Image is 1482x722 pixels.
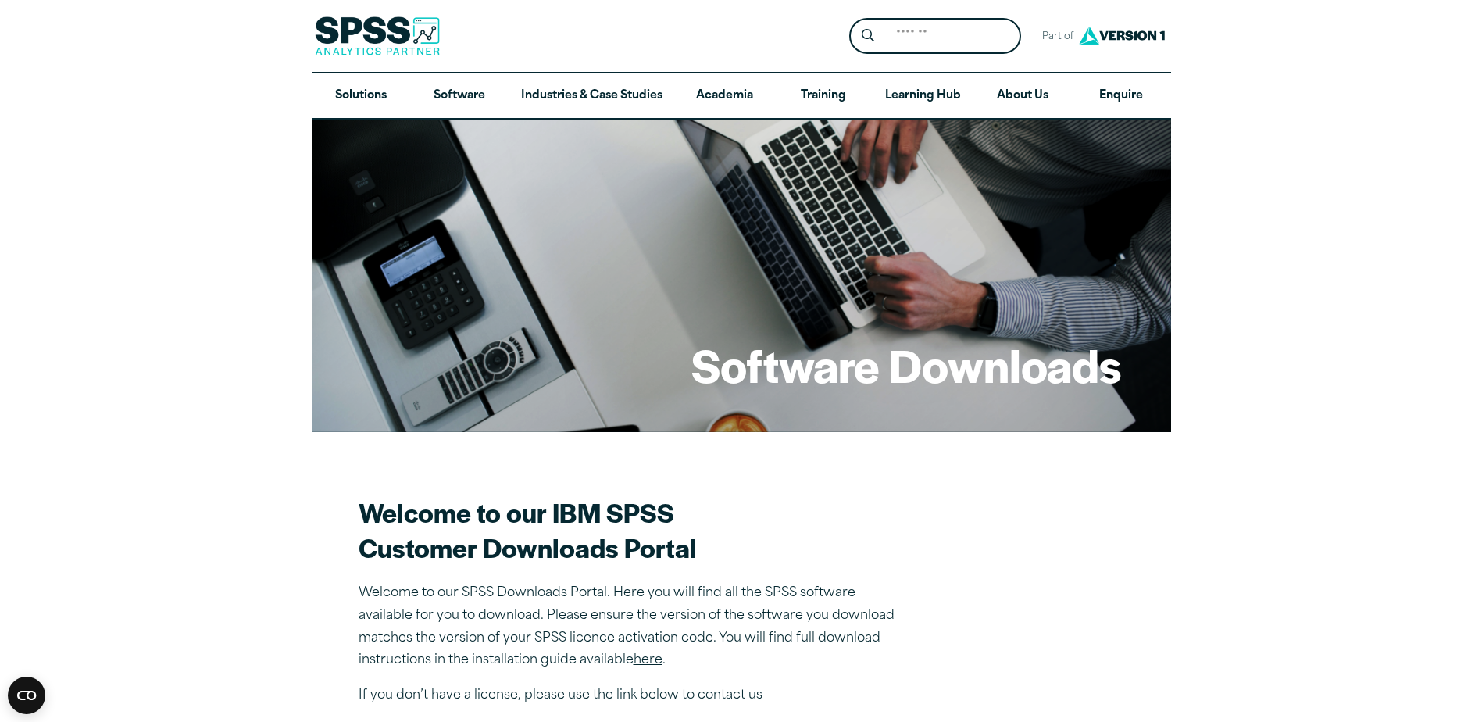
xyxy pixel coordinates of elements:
[1075,21,1169,50] img: Version1 Logo
[509,73,675,119] a: Industries & Case Studies
[634,654,662,667] a: here
[849,18,1021,55] form: Site Header Search Form
[359,684,905,707] p: If you don’t have a license, please use the link below to contact us
[410,73,509,119] a: Software
[359,582,905,672] p: Welcome to our SPSS Downloads Portal. Here you will find all the SPSS software available for you ...
[8,677,45,714] button: Open CMP widget
[312,73,1171,119] nav: Desktop version of site main menu
[691,334,1121,395] h1: Software Downloads
[773,73,872,119] a: Training
[359,495,905,565] h2: Welcome to our IBM SPSS Customer Downloads Portal
[1034,26,1075,48] span: Part of
[853,22,882,51] button: Search magnifying glass icon
[1072,73,1170,119] a: Enquire
[315,16,440,55] img: SPSS Analytics Partner
[873,73,973,119] a: Learning Hub
[675,73,773,119] a: Academia
[973,73,1072,119] a: About Us
[312,73,410,119] a: Solutions
[862,29,874,42] svg: Search magnifying glass icon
